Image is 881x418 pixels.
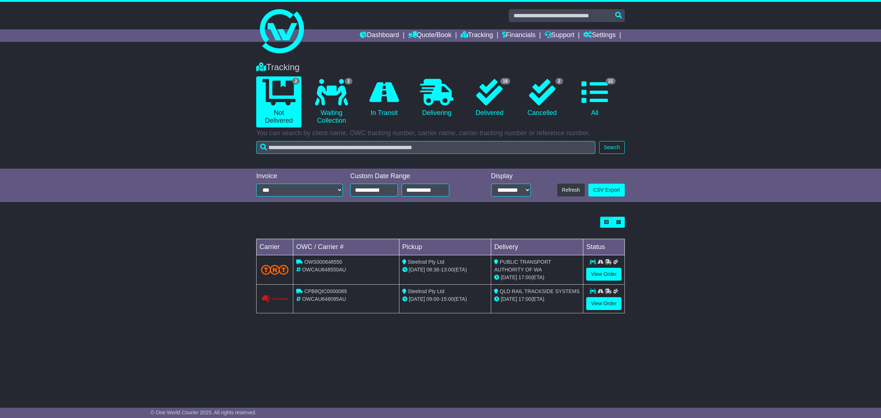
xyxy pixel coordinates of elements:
[427,296,439,302] span: 09:00
[501,274,517,280] span: [DATE]
[345,78,352,84] span: 2
[409,267,425,273] span: [DATE]
[441,296,454,302] span: 15:00
[402,295,488,303] div: - (ETA)
[304,288,347,294] span: CPB8QIC0000089
[519,76,565,120] a: 2 Cancelled
[427,267,439,273] span: 08:36
[572,76,617,120] a: 22 All
[491,239,583,255] td: Delivery
[253,62,628,73] div: Tracking
[606,78,616,84] span: 22
[360,29,399,42] a: Dashboard
[583,239,625,255] td: Status
[518,296,531,302] span: 17:00
[292,78,300,84] span: 2
[494,295,580,303] div: (ETA)
[502,29,536,42] a: Financials
[583,29,616,42] a: Settings
[402,266,488,274] div: - (ETA)
[500,78,510,84] span: 18
[261,295,289,303] img: GetCarrierServiceLogo
[588,184,625,197] a: CSV Export
[304,259,342,265] span: OWS000648550
[257,239,293,255] td: Carrier
[494,259,551,273] span: PUBLIC TRANSPORT AUTHORITY OF WA
[586,297,621,310] a: View Order
[494,274,580,281] div: (ETA)
[399,239,491,255] td: Pickup
[518,274,531,280] span: 17:00
[500,288,580,294] span: QLD RAIL TRACKSIDE SYSTEMS
[261,265,289,275] img: TNT_Domestic.png
[409,296,425,302] span: [DATE]
[362,76,407,120] a: In Transit
[501,296,517,302] span: [DATE]
[408,259,445,265] span: Steelrod Pty Ltd
[256,129,625,137] p: You can search by client name, OWC tracking number, carrier name, carrier tracking number or refe...
[441,267,454,273] span: 13:00
[151,410,257,415] span: © One World Courier 2025. All rights reserved.
[461,29,493,42] a: Tracking
[350,172,468,180] div: Custom Date Range
[293,239,399,255] td: OWC / Carrier #
[408,29,452,42] a: Quote/Book
[256,172,343,180] div: Invoice
[545,29,574,42] a: Support
[408,288,445,294] span: Steelrod Pty Ltd
[491,172,531,180] div: Display
[302,296,346,302] span: OWCAU648095AU
[557,184,585,197] button: Refresh
[599,141,625,154] button: Search
[555,78,563,84] span: 2
[586,268,621,281] a: View Order
[309,76,354,127] a: 2 Waiting Collection
[256,76,301,127] a: 2 Not Delivered
[302,267,346,273] span: OWCAU648550AU
[414,76,459,120] a: Delivering
[467,76,512,120] a: 18 Delivered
